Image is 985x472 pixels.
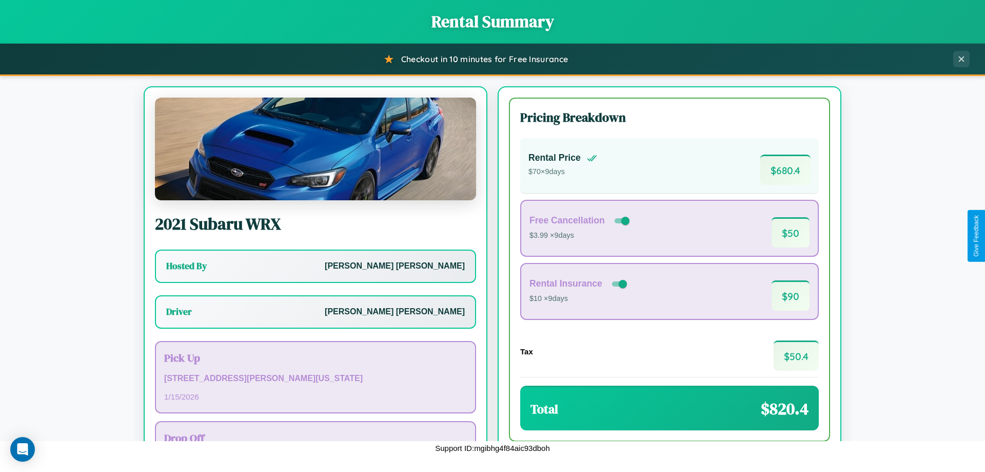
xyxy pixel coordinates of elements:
[528,153,581,163] h4: Rental Price
[155,98,476,200] img: Subaru WRX
[166,306,192,318] h3: Driver
[520,347,533,356] h4: Tax
[325,259,465,274] p: [PERSON_NAME] [PERSON_NAME]
[164,371,467,386] p: [STREET_ADDRESS][PERSON_NAME][US_STATE]
[10,437,35,462] div: Open Intercom Messenger
[164,350,467,365] h3: Pick Up
[772,280,810,311] span: $ 90
[10,10,975,33] h1: Rental Summary
[529,215,605,226] h4: Free Cancellation
[530,401,558,418] h3: Total
[529,229,632,242] p: $3.99 × 9 days
[529,278,602,289] h4: Rental Insurance
[325,305,465,319] p: [PERSON_NAME] [PERSON_NAME]
[761,398,809,420] span: $ 820.4
[166,260,207,272] h3: Hosted By
[155,213,476,235] h2: 2021 Subaru WRX
[401,54,568,64] span: Checkout in 10 minutes for Free Insurance
[435,441,550,455] p: Support ID: mgibhg4f84aic93dboh
[760,155,811,185] span: $ 680.4
[164,390,467,404] p: 1 / 15 / 2026
[529,292,629,306] p: $10 × 9 days
[772,217,810,248] span: $ 50
[528,165,597,179] p: $ 70 × 9 days
[520,109,819,126] h3: Pricing Breakdown
[164,430,467,445] h3: Drop Off
[973,215,980,257] div: Give Feedback
[774,341,819,371] span: $ 50.4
